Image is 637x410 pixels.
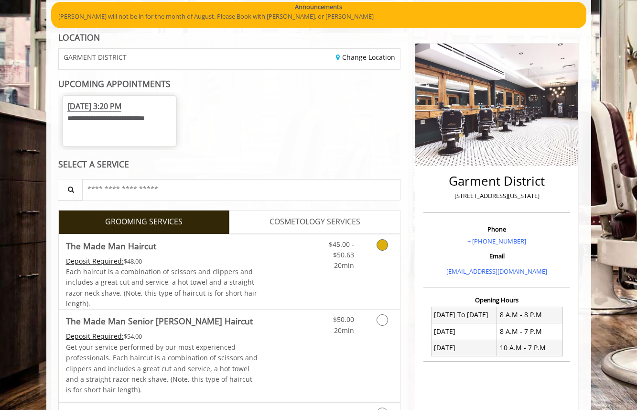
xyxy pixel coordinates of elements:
td: 10 A.M - 7 P.M [497,340,563,356]
h3: Phone [426,226,568,233]
td: 8 A.M - 7 P.M [497,323,563,340]
p: Get your service performed by our most experienced professionals. Each haircut is a combination o... [66,342,258,396]
b: The Made Man Haircut [66,239,156,253]
b: LOCATION [58,32,100,43]
span: This service needs some Advance to be paid before we block your appointment [66,332,124,341]
b: Announcements [295,2,342,12]
div: $54.00 [66,331,258,342]
span: 20min [334,326,354,335]
span: GROOMING SERVICES [105,216,183,228]
a: [EMAIL_ADDRESS][DOMAIN_NAME] [446,267,547,276]
b: The Made Man Senior [PERSON_NAME] Haircut [66,314,253,328]
td: [DATE] [431,340,497,356]
p: [PERSON_NAME] will not be in for the month of August. Please Book with [PERSON_NAME], or [PERSON_... [58,11,579,22]
p: [STREET_ADDRESS][US_STATE] [426,191,568,201]
td: [DATE] To [DATE] [431,307,497,323]
h3: Opening Hours [423,297,570,303]
h2: Garment District [426,174,568,188]
a: Change Location [336,53,395,62]
span: COSMETOLOGY SERVICES [270,216,360,228]
button: Service Search [58,179,83,200]
span: Each haircut is a combination of scissors and clippers and includes a great cut and service, a ho... [66,267,257,308]
h3: Email [426,253,568,259]
a: + [PHONE_NUMBER] [467,237,526,245]
span: GARMENT DISTRICT [64,54,127,61]
td: 8 A.M - 8 P.M [497,307,563,323]
div: $48.00 [66,256,258,266]
td: [DATE] [431,323,497,340]
span: 20min [334,261,354,270]
span: This service needs some Advance to be paid before we block your appointment [66,256,124,266]
b: UPCOMING APPOINTMENTS [58,78,171,89]
span: $45.00 - $50.63 [329,240,354,259]
span: $50.00 [333,315,354,324]
div: SELECT A SERVICE [58,160,401,169]
span: [DATE] 3:20 PM [67,101,121,112]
